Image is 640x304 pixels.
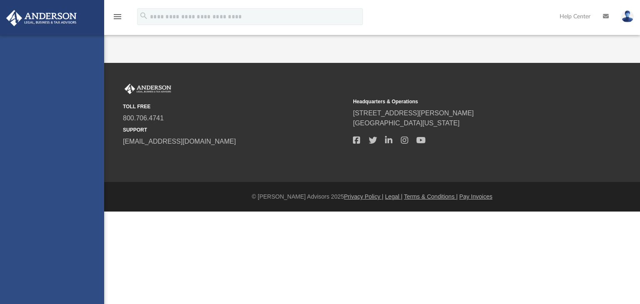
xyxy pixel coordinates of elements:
[353,110,474,117] a: [STREET_ADDRESS][PERSON_NAME]
[104,192,640,201] div: © [PERSON_NAME] Advisors 2025
[385,193,402,200] a: Legal |
[123,115,164,122] a: 800.706.4741
[123,103,347,110] small: TOLL FREE
[459,193,492,200] a: Pay Invoices
[139,11,148,20] i: search
[123,138,236,145] a: [EMAIL_ADDRESS][DOMAIN_NAME]
[353,120,460,127] a: [GEOGRAPHIC_DATA][US_STATE]
[621,10,634,22] img: User Pic
[4,10,79,26] img: Anderson Advisors Platinum Portal
[112,12,122,22] i: menu
[353,98,577,105] small: Headquarters & Operations
[112,16,122,22] a: menu
[123,126,347,134] small: SUPPORT
[123,84,173,95] img: Anderson Advisors Platinum Portal
[344,193,384,200] a: Privacy Policy |
[404,193,458,200] a: Terms & Conditions |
